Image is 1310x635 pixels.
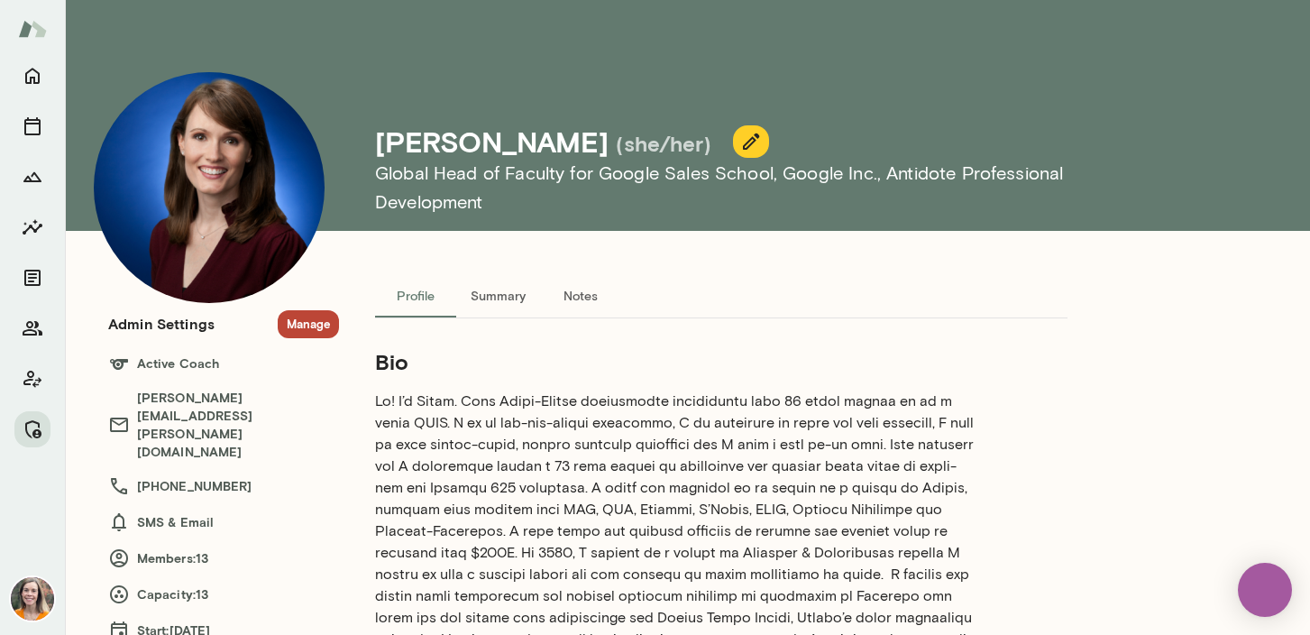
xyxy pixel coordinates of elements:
h6: [PERSON_NAME][EMAIL_ADDRESS][PERSON_NAME][DOMAIN_NAME] [108,389,339,461]
img: Mento [18,12,47,46]
h5: (she/her) [616,129,711,158]
h6: [PHONE_NUMBER] [108,475,339,497]
button: Client app [14,361,50,397]
h5: Bio [375,347,981,376]
button: Profile [375,274,456,317]
button: Manage [278,310,339,338]
h6: Members: 13 [108,548,339,569]
h6: Capacity: 13 [108,584,339,605]
h6: Active Coach [108,353,339,374]
button: Documents [14,260,50,296]
button: Members [14,310,50,346]
h6: SMS & Email [108,511,339,533]
h4: [PERSON_NAME] [375,124,609,159]
button: Manage [14,411,50,447]
button: Growth Plan [14,159,50,195]
img: Carrie Kelly [11,577,54,621]
button: Sessions [14,108,50,144]
button: Summary [456,274,540,317]
button: Notes [540,274,621,317]
button: Home [14,58,50,94]
h6: Global Head of Faculty for Google Sales School, Google Inc. , Antidote Professional Development [375,159,1154,216]
h6: Admin Settings [108,313,215,335]
button: Insights [14,209,50,245]
img: Julie Rollauer [94,72,325,303]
